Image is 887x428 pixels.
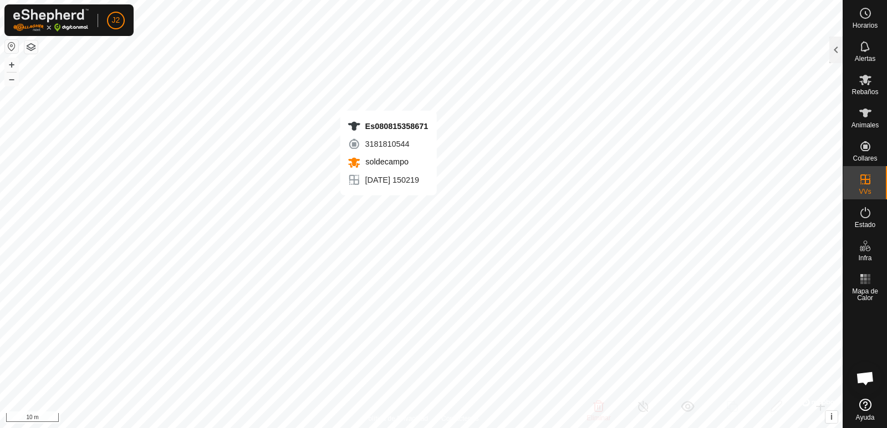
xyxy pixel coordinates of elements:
div: Es080815358671 [348,120,429,133]
span: Mapa de Calor [846,288,884,301]
span: Rebaños [852,89,878,95]
button: – [5,73,18,86]
img: Logo Gallagher [13,9,89,32]
a: Ayuda [843,394,887,425]
button: Restablecer Mapa [5,40,18,53]
span: Horarios [853,22,878,29]
span: Alertas [855,55,875,62]
button: i [825,411,838,423]
span: i [830,412,833,421]
span: Collares [853,155,877,162]
a: Política de Privacidad [364,414,428,424]
span: Ayuda [856,414,875,421]
span: Animales [852,122,879,128]
span: J2 [112,14,120,26]
span: VVs [859,188,871,195]
button: + [5,58,18,71]
div: 3181810544 [348,137,429,151]
span: soldecampo [363,157,409,166]
span: Estado [855,221,875,228]
button: Capas del Mapa [24,40,38,54]
div: Chat abierto [849,362,882,395]
a: Contáctenos [441,414,478,424]
span: Infra [858,255,871,261]
div: [DATE] 150219 [348,173,429,187]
